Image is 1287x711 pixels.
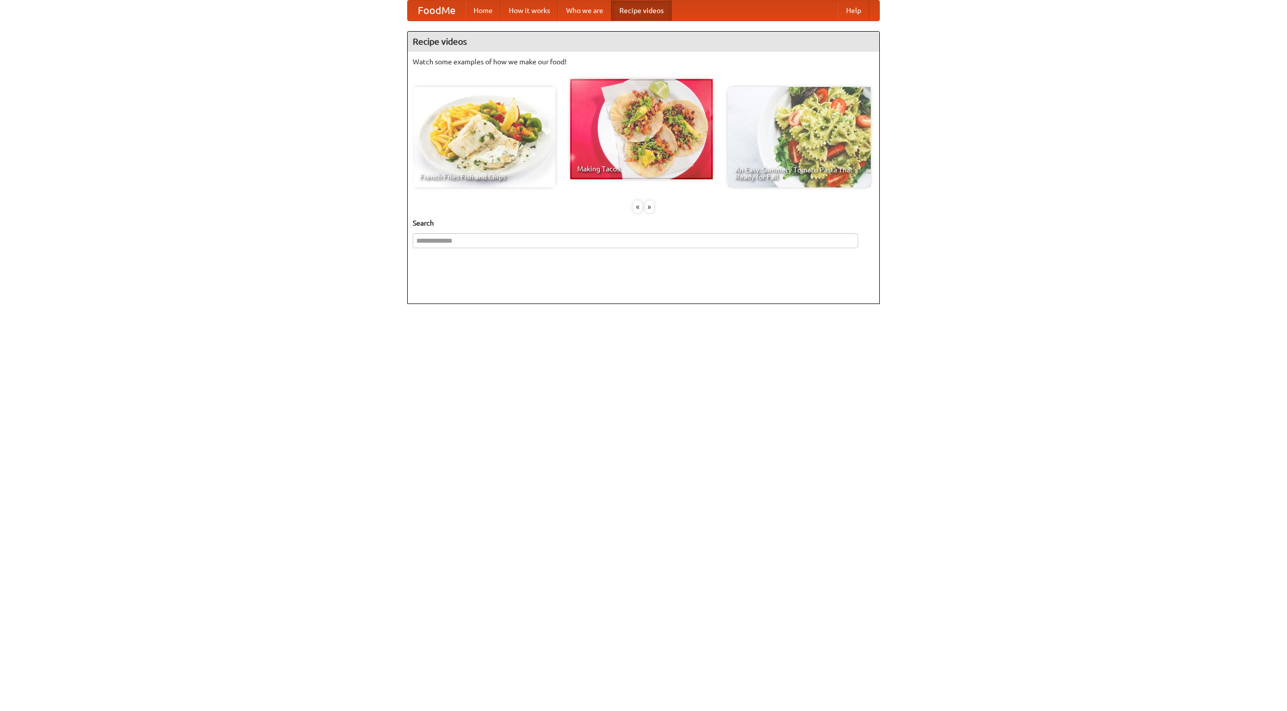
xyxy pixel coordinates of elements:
[838,1,869,21] a: Help
[611,1,672,21] a: Recipe videos
[413,87,556,187] a: French Fries Fish and Chips
[633,200,642,213] div: «
[501,1,558,21] a: How it works
[645,200,654,213] div: »
[413,57,874,67] p: Watch some examples of how we make our food!
[570,79,713,179] a: Making Tacos
[728,87,871,187] a: An Easy, Summery Tomato Pasta That's Ready for Fall
[408,1,466,21] a: FoodMe
[577,165,706,172] span: Making Tacos
[420,173,548,180] span: French Fries Fish and Chips
[466,1,501,21] a: Home
[558,1,611,21] a: Who we are
[408,32,879,52] h4: Recipe videos
[413,218,874,228] h5: Search
[735,166,864,180] span: An Easy, Summery Tomato Pasta That's Ready for Fall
